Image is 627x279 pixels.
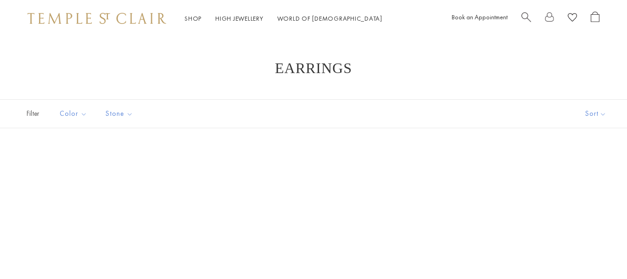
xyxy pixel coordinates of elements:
span: Stone [101,108,140,120]
button: Stone [99,103,140,124]
a: ShopShop [185,14,202,23]
a: High JewelleryHigh Jewellery [215,14,263,23]
span: Color [55,108,94,120]
img: Temple St. Clair [28,13,166,24]
a: Search [521,11,531,26]
button: Color [53,103,94,124]
a: World of [DEMOGRAPHIC_DATA]World of [DEMOGRAPHIC_DATA] [277,14,382,23]
a: Open Shopping Bag [591,11,599,26]
button: Show sort by [565,100,627,128]
a: Book an Appointment [452,13,508,21]
nav: Main navigation [185,13,382,24]
h1: Earrings [37,60,590,76]
a: View Wishlist [568,11,577,26]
